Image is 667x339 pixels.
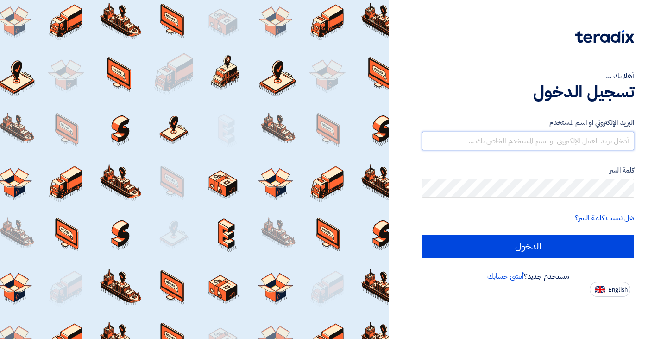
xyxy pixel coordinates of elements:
[575,212,634,224] a: هل نسيت كلمة السر؟
[422,82,634,102] h1: تسجيل الدخول
[487,271,524,282] a: أنشئ حسابك
[422,132,634,150] input: أدخل بريد العمل الإلكتروني او اسم المستخدم الخاص بك ...
[422,70,634,82] div: أهلا بك ...
[590,282,630,297] button: English
[422,117,634,128] label: البريد الإلكتروني او اسم المستخدم
[575,30,634,43] img: Teradix logo
[595,286,605,293] img: en-US.png
[422,235,634,258] input: الدخول
[608,287,628,293] span: English
[422,165,634,176] label: كلمة السر
[422,271,634,282] div: مستخدم جديد؟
